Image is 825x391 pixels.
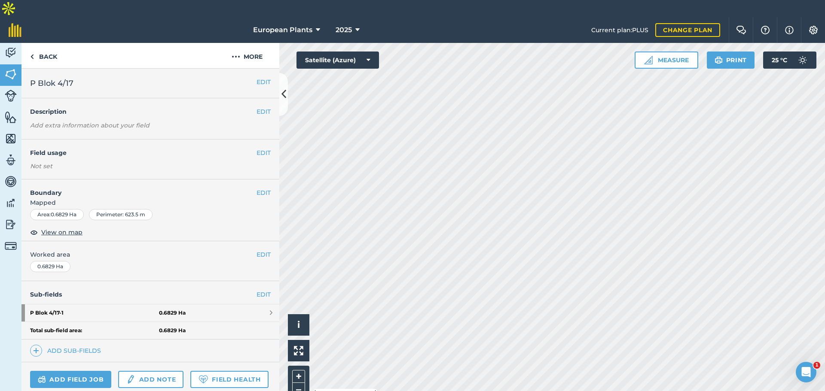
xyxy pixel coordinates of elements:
img: svg+xml;base64,PHN2ZyB4bWxucz0iaHR0cDovL3d3dy53My5vcmcvMjAwMC9zdmciIHdpZHRoPSIxNyIgaGVpZ2h0PSIxNy... [785,25,794,35]
span: Mapped [21,198,279,207]
span: Worked area [30,250,271,259]
span: i [297,319,300,330]
button: More [215,43,279,68]
img: A question mark icon [760,26,770,34]
a: Field Health [190,371,268,388]
h4: Field usage [30,148,257,158]
button: EDIT [257,107,271,116]
img: svg+xml;base64,PD94bWwgdmVyc2lvbj0iMS4wIiBlbmNvZGluZz0idXRmLTgiPz4KPCEtLSBHZW5lcmF0b3I6IEFkb2JlIE... [5,218,17,231]
img: fieldmargin Logo [9,23,21,37]
a: Add field job [30,371,111,388]
button: EDIT [257,188,271,197]
img: svg+xml;base64,PHN2ZyB4bWxucz0iaHR0cDovL3d3dy53My5vcmcvMjAwMC9zdmciIHdpZHRoPSI1NiIgaGVpZ2h0PSI2MC... [5,111,17,124]
img: svg+xml;base64,PD94bWwgdmVyc2lvbj0iMS4wIiBlbmNvZGluZz0idXRmLTgiPz4KPCEtLSBHZW5lcmF0b3I6IEFkb2JlIE... [5,175,17,188]
button: View on map [30,227,82,237]
img: Ruler icon [644,56,653,64]
a: P Blok 4/17-10.6829 Ha [21,304,279,321]
button: + [292,370,305,383]
a: Add sub-fields [30,345,104,357]
span: 25 ° C [772,52,787,69]
span: European Plants [253,25,312,35]
span: View on map [41,227,82,237]
img: svg+xml;base64,PD94bWwgdmVyc2lvbj0iMS4wIiBlbmNvZGluZz0idXRmLTgiPz4KPCEtLSBHZW5lcmF0b3I6IEFkb2JlIE... [126,374,135,385]
div: 0.6829 Ha [30,261,70,272]
button: i [288,314,309,336]
img: svg+xml;base64,PHN2ZyB4bWxucz0iaHR0cDovL3d3dy53My5vcmcvMjAwMC9zdmciIHdpZHRoPSIxNCIgaGVpZ2h0PSIyNC... [33,346,39,356]
em: Add extra information about your field [30,121,150,129]
strong: 0.6829 Ha [159,309,186,316]
button: EDIT [257,77,271,87]
div: Area : 0.6829 Ha [30,209,84,220]
a: Add note [118,371,183,388]
img: svg+xml;base64,PHN2ZyB4bWxucz0iaHR0cDovL3d3dy53My5vcmcvMjAwMC9zdmciIHdpZHRoPSI1NiIgaGVpZ2h0PSI2MC... [5,68,17,81]
span: 2025 [336,25,352,35]
div: Not set [30,162,271,170]
span: 1 [813,362,820,369]
a: EDIT [257,290,271,299]
img: svg+xml;base64,PD94bWwgdmVyc2lvbj0iMS4wIiBlbmNvZGluZz0idXRmLTgiPz4KPCEtLSBHZW5lcmF0b3I6IEFkb2JlIE... [5,46,17,59]
img: A cog icon [808,26,819,34]
a: Back [21,43,66,68]
img: svg+xml;base64,PHN2ZyB4bWxucz0iaHR0cDovL3d3dy53My5vcmcvMjAwMC9zdmciIHdpZHRoPSIxOCIgaGVpZ2h0PSIyNC... [30,227,38,237]
a: Change plan [655,23,720,37]
iframe: Intercom live chat [796,362,816,382]
strong: Total sub-field area: [30,327,159,334]
img: svg+xml;base64,PHN2ZyB4bWxucz0iaHR0cDovL3d3dy53My5vcmcvMjAwMC9zdmciIHdpZHRoPSIyMCIgaGVpZ2h0PSIyNC... [232,52,240,62]
span: Current plan : PLUS [591,25,648,35]
h4: Sub-fields [21,290,279,299]
h4: Description [30,107,271,116]
img: svg+xml;base64,PD94bWwgdmVyc2lvbj0iMS4wIiBlbmNvZGluZz0idXRmLTgiPz4KPCEtLSBHZW5lcmF0b3I6IEFkb2JlIE... [38,374,46,385]
img: Two speech bubbles overlapping with the left bubble in the forefront [736,26,746,34]
button: 2025 [332,17,363,43]
button: EDIT [257,148,271,158]
img: svg+xml;base64,PD94bWwgdmVyc2lvbj0iMS4wIiBlbmNvZGluZz0idXRmLTgiPz4KPCEtLSBHZW5lcmF0b3I6IEFkb2JlIE... [5,197,17,209]
img: svg+xml;base64,PD94bWwgdmVyc2lvbj0iMS4wIiBlbmNvZGluZz0idXRmLTgiPz4KPCEtLSBHZW5lcmF0b3I6IEFkb2JlIE... [5,90,17,102]
span: P Blok 4/17 [30,77,73,89]
strong: P Blok 4/17 - 1 [30,304,159,321]
h4: Boundary [21,179,257,197]
button: EDIT [257,250,271,259]
img: Four arrows, one pointing top left, one top right, one bottom right and the last bottom left [294,346,303,355]
button: Print [707,52,755,69]
div: Perimeter : 623.5 m [89,209,153,220]
button: European Plants [250,17,324,43]
img: svg+xml;base64,PD94bWwgdmVyc2lvbj0iMS4wIiBlbmNvZGluZz0idXRmLTgiPz4KPCEtLSBHZW5lcmF0b3I6IEFkb2JlIE... [5,154,17,167]
button: 25 °C [763,52,816,69]
img: svg+xml;base64,PHN2ZyB4bWxucz0iaHR0cDovL3d3dy53My5vcmcvMjAwMC9zdmciIHdpZHRoPSI1NiIgaGVpZ2h0PSI2MC... [5,132,17,145]
button: Measure [635,52,698,69]
button: Satellite (Azure) [296,52,379,69]
img: svg+xml;base64,PHN2ZyB4bWxucz0iaHR0cDovL3d3dy53My5vcmcvMjAwMC9zdmciIHdpZHRoPSI5IiBoZWlnaHQ9IjI0Ii... [30,52,34,62]
img: svg+xml;base64,PHN2ZyB4bWxucz0iaHR0cDovL3d3dy53My5vcmcvMjAwMC9zdmciIHdpZHRoPSIxOSIgaGVpZ2h0PSIyNC... [715,55,723,65]
strong: 0.6829 Ha [159,327,186,334]
img: svg+xml;base64,PD94bWwgdmVyc2lvbj0iMS4wIiBlbmNvZGluZz0idXRmLTgiPz4KPCEtLSBHZW5lcmF0b3I6IEFkb2JlIE... [5,240,17,252]
img: svg+xml;base64,PD94bWwgdmVyc2lvbj0iMS4wIiBlbmNvZGluZz0idXRmLTgiPz4KPCEtLSBHZW5lcmF0b3I6IEFkb2JlIE... [794,52,811,69]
